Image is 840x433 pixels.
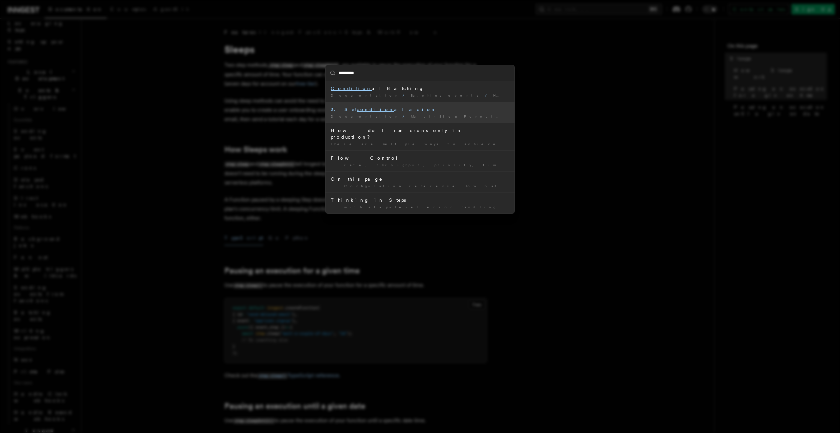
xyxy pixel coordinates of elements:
div: … with step-level error handling, al steps and waits. Once … [331,205,509,210]
div: 3. Set al action [331,106,509,113]
div: al Batching [331,85,509,92]
div: How do I run crons only in production? [331,127,509,140]
span: Batching events [411,93,482,97]
div: Flow Control [331,155,509,161]
mark: condition [357,107,394,112]
mark: Condition [331,86,372,91]
div: … Configuration reference How batching works al Batching Combining with other … [331,184,509,189]
span: / [485,93,491,97]
div: There are multiple ways to achieve it: ally rendering depending … [331,142,509,147]
span: Documentation [331,114,400,118]
span: / [403,114,408,118]
div: On this page [331,176,509,182]
span: How batching works [493,93,581,97]
span: Multi-Step Functions [411,114,512,118]
div: Thinking in Steps [331,197,509,203]
div: … rate, throughput, priority, timing, and s of how functions are … [331,163,509,168]
span: / [403,93,408,97]
span: Documentation [331,93,400,97]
